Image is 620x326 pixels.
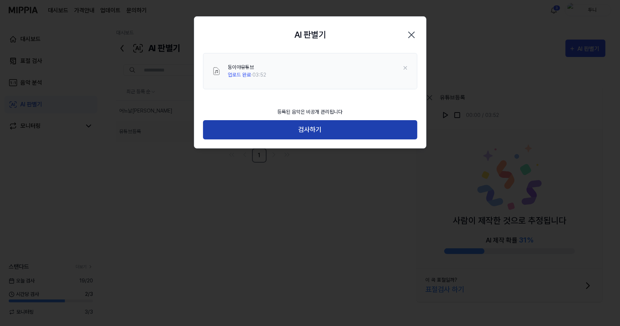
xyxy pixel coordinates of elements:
[294,28,326,41] h2: AI 판별기
[228,71,267,79] div: · 03:52
[212,67,221,76] img: File Select
[273,104,347,120] div: 등록된 음악은 비공개 관리됩니다
[228,72,251,78] span: 업로드 완료
[203,120,417,139] button: 검사하기
[228,64,267,71] div: 둥이야유튜브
